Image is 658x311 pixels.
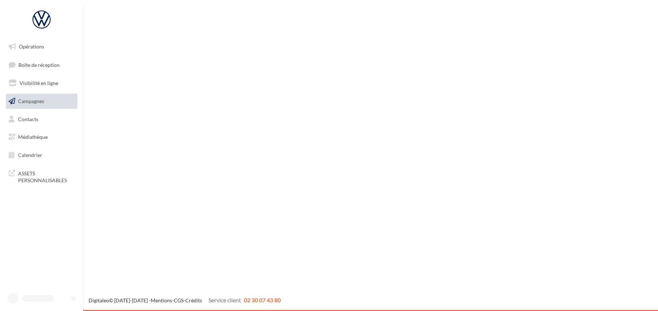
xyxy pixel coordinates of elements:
a: Boîte de réception [4,57,79,73]
span: Calendrier [18,152,42,158]
a: Calendrier [4,148,79,163]
a: Visibilité en ligne [4,76,79,91]
span: 02 30 07 43 80 [244,297,281,303]
span: ASSETS PERSONNALISABLES [18,169,74,184]
span: Visibilité en ligne [20,80,58,86]
a: Crédits [185,297,202,303]
a: CGS [174,297,184,303]
a: Médiathèque [4,129,79,145]
span: Médiathèque [18,134,48,140]
span: Opérations [19,43,44,50]
span: Boîte de réception [18,61,60,68]
span: Campagnes [18,98,44,104]
span: Contacts [18,116,38,122]
a: ASSETS PERSONNALISABLES [4,166,79,187]
a: Digitaleo [89,297,109,303]
a: Campagnes [4,94,79,109]
span: © [DATE]-[DATE] - - - [89,297,281,303]
a: Opérations [4,39,79,54]
span: Service client [208,297,241,303]
a: Mentions [151,297,172,303]
a: Contacts [4,112,79,127]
